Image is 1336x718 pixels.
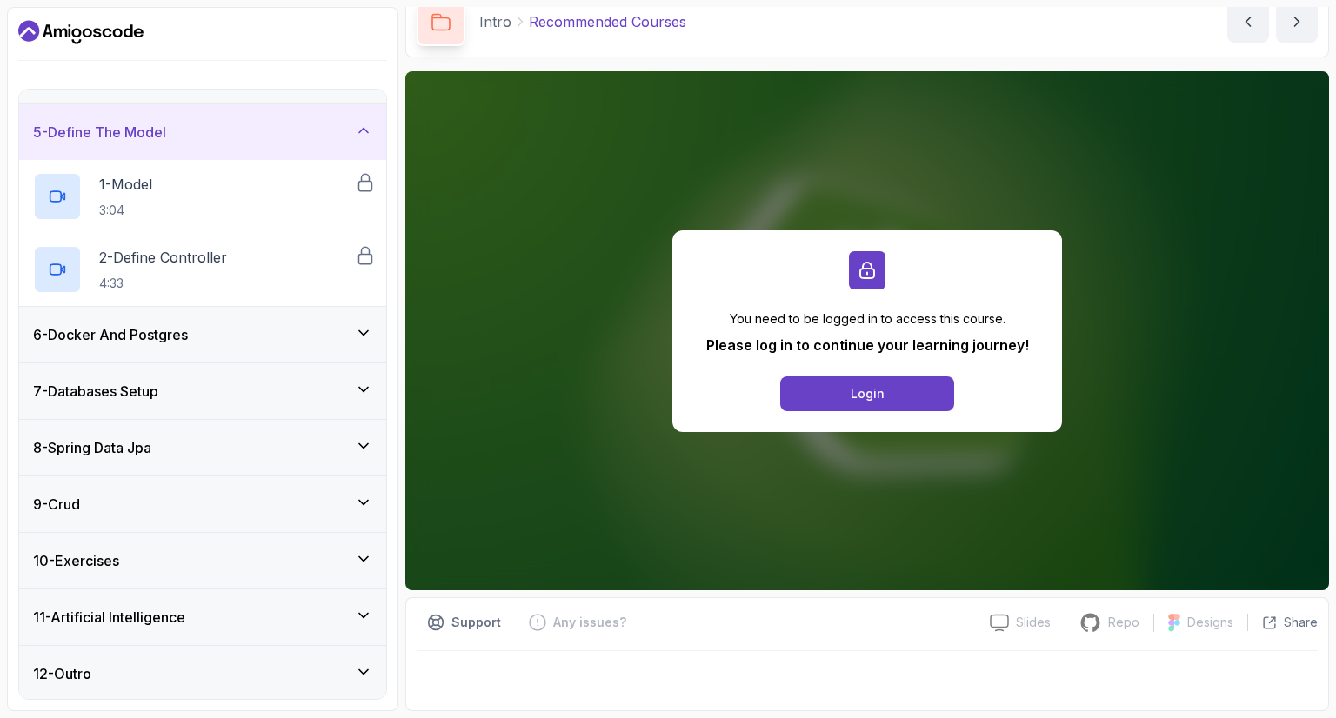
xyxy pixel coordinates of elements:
button: 12-Outro [19,646,386,701]
button: Share [1247,614,1318,631]
p: Please log in to continue your learning journey! [706,335,1029,356]
button: 1-Model3:04 [33,172,372,221]
button: 5-Define The Model [19,104,386,160]
button: Support button [417,608,511,636]
h3: 7 - Databases Setup [33,381,158,402]
p: 2 - Define Controller [99,247,227,268]
h3: 11 - Artificial Intelligence [33,607,185,628]
button: 8-Spring Data Jpa [19,420,386,475]
p: Recommended Courses [529,11,686,32]
h3: 12 - Outro [33,663,91,684]
h3: 5 - Define The Model [33,122,166,143]
p: Share [1284,614,1318,631]
h3: 10 - Exercises [33,550,119,571]
button: 10-Exercises [19,533,386,588]
h3: 9 - Crud [33,494,80,515]
p: Intro [479,11,511,32]
h3: 6 - Docker And Postgres [33,324,188,345]
h3: 8 - Spring Data Jpa [33,437,151,458]
p: Repo [1108,614,1139,631]
p: 3:04 [99,202,152,219]
p: Designs [1187,614,1233,631]
p: Support [451,614,501,631]
button: 7-Databases Setup [19,363,386,419]
p: Slides [1016,614,1051,631]
p: Any issues? [553,614,626,631]
button: next content [1276,1,1318,43]
p: 1 - Model [99,174,152,195]
button: 2-Define Controller4:33 [33,245,372,294]
button: previous content [1227,1,1269,43]
div: Login [851,385,885,402]
p: 4:33 [99,275,227,292]
p: You need to be logged in to access this course. [706,310,1029,328]
button: 9-Crud [19,476,386,532]
a: Dashboard [18,18,144,46]
button: 11-Artificial Intelligence [19,589,386,645]
button: Login [780,376,954,411]
button: 6-Docker And Postgres [19,307,386,362]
